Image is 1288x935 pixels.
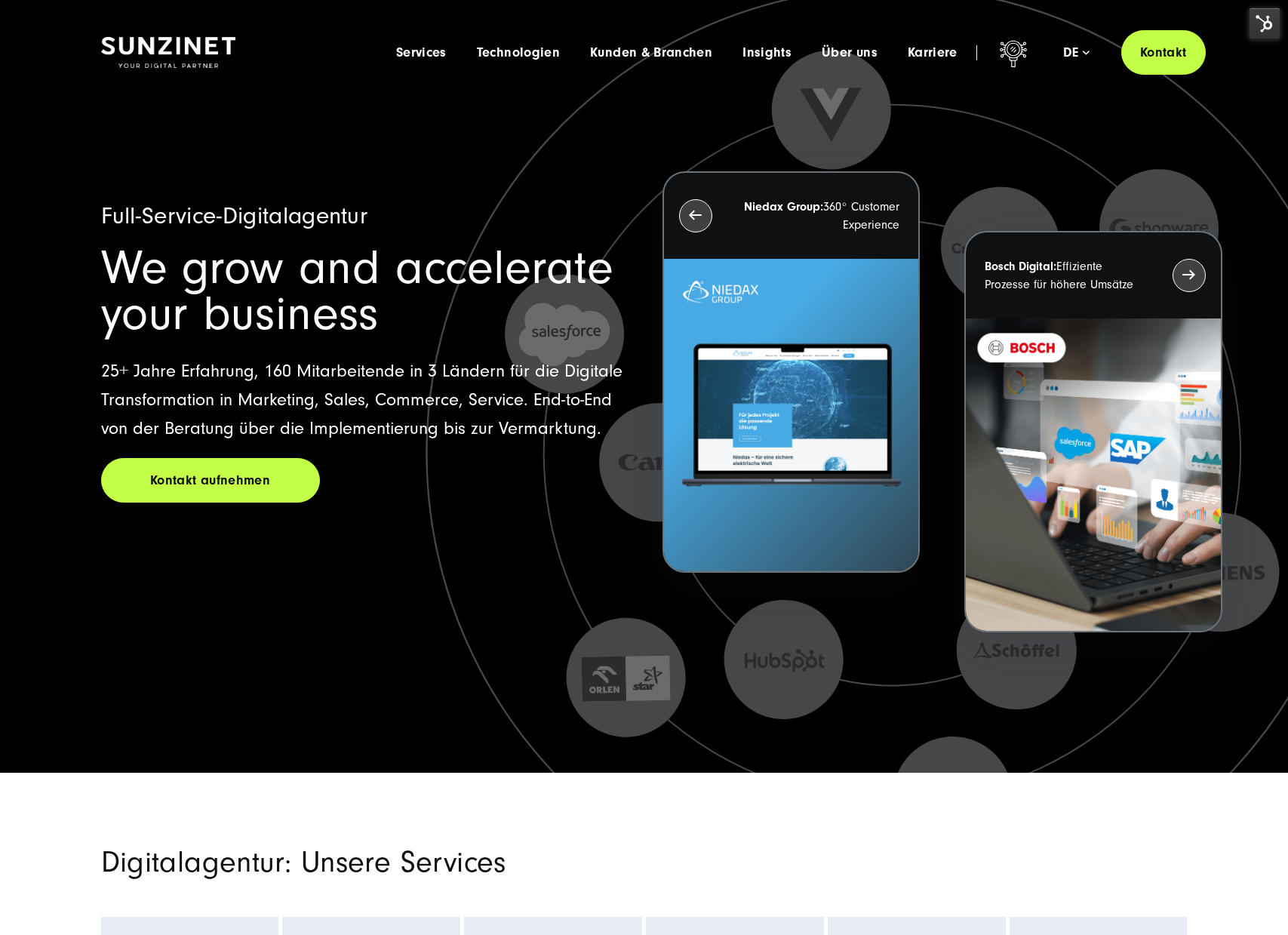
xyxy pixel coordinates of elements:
button: Niedax Group:360° Customer Experience Letztes Projekt von Niedax. Ein Laptop auf dem die Niedax W... [662,171,920,574]
img: HubSpot Tools Menu Toggle [1249,8,1280,39]
a: Kontakt aufnehmen [101,458,320,503]
a: Insights [742,45,792,60]
a: Services [396,45,447,60]
img: Letztes Projekt von Niedax. Ein Laptop auf dem die Niedax Website geöffnet ist, auf blauem Hinter... [664,259,918,572]
button: Bosch Digital:Effiziente Prozesse für höhere Umsätze BOSCH - Kundeprojekt - Digital Transformatio... [964,231,1222,633]
strong: Niedax Group: [744,200,823,214]
div: de [1063,45,1090,60]
a: Über uns [822,45,878,60]
strong: Bosch Digital: [985,260,1056,273]
img: SUNZINET Full Service Digital Agentur [101,37,235,69]
h2: Digitalagentur: Unsere Services [101,848,818,877]
span: We grow and accelerate your business [101,241,613,341]
span: Full-Service-Digitalagentur [101,202,368,229]
a: Technologien [477,45,560,60]
a: Karriere [908,45,958,60]
p: 25+ Jahre Erfahrung, 160 Mitarbeitende in 3 Ländern für die Digitale Transformation in Marketing,... [101,357,626,443]
a: Kunden & Branchen [590,45,712,60]
img: BOSCH - Kundeprojekt - Digital Transformation Agentur SUNZINET [966,318,1220,632]
p: Effiziente Prozesse für höhere Umsätze [985,257,1145,294]
a: Kontakt [1121,30,1206,75]
p: 360° Customer Experience [739,198,899,234]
